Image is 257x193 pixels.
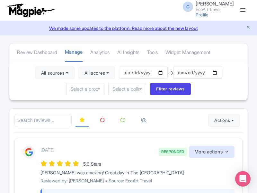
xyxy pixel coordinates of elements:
div: Open Intercom Messenger [235,171,251,187]
input: Search reviews... [14,114,72,127]
a: Profile [196,12,208,17]
span: C [183,2,193,12]
button: All sources [35,67,75,79]
a: We made some updates to the platform. Read more about the new layout [4,25,253,32]
a: Review Dashboard [17,44,57,61]
input: Select a collection [112,86,142,92]
a: Analytics [90,44,110,61]
img: logo-ab69f6fb50320c5b225c76a69d11143b.png [6,3,56,17]
span: [PERSON_NAME] [196,1,234,7]
a: AI Insights [117,44,139,61]
a: C [PERSON_NAME] EcoArt Travel [179,1,234,12]
button: Close announcement [246,24,251,32]
a: Manage [65,43,83,62]
a: Tools [147,44,158,61]
a: Widget Management [165,44,210,61]
input: Select a product [70,86,100,92]
span: 5.0 Stars [83,161,101,167]
p: Reviewed by: [PERSON_NAME] • Source: EcoArt Travel [40,177,235,184]
small: EcoArt Travel [196,7,234,12]
input: Filter reviews [150,83,191,95]
p: [DATE] [40,146,54,153]
div: [PERSON_NAME] was amazing! Great day in The [GEOGRAPHIC_DATA] [40,169,235,176]
span: RESPONDED [159,148,187,156]
button: Actions [208,114,240,127]
button: All scores [78,67,115,79]
img: Google Logo [22,146,35,159]
button: More actions [189,146,235,158]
